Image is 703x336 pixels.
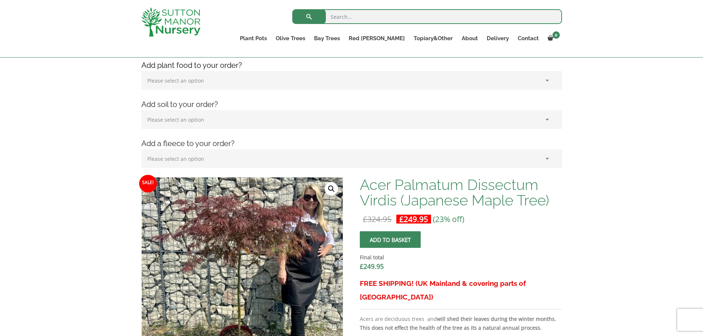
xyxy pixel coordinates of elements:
a: Red [PERSON_NAME] [344,33,409,44]
a: Topiary&Other [409,33,457,44]
a: Delivery [482,33,513,44]
h4: Add soil to your order? [136,99,568,110]
a: View full-screen image gallery [325,182,338,195]
input: Search... [292,9,562,24]
p: Acers are deciduous trees and [360,315,562,332]
a: Olive Trees [271,33,310,44]
h4: Add a fleece to your order? [136,138,568,149]
span: Sale! [139,175,157,193]
h1: Acer Palmatum Dissectum Virdis (Japanese Maple Tree) [360,177,562,208]
span: £ [360,262,363,271]
h4: Add plant food to your order? [136,60,568,71]
bdi: 249.95 [399,214,428,224]
span: (23% off) [433,214,464,224]
a: Contact [513,33,543,44]
span: 0 [552,31,560,39]
span: £ [363,214,367,224]
dt: Final total [360,253,562,262]
a: Bay Trees [310,33,344,44]
span: £ [399,214,404,224]
img: logo [141,7,200,37]
b: will shed their leaves during the winter months. This does not effect the health of the tree as i... [360,315,556,331]
a: About [457,33,482,44]
bdi: 324.95 [363,214,392,224]
bdi: 249.95 [360,262,384,271]
h3: FREE SHIPPING! (UK Mainland & covering parts of [GEOGRAPHIC_DATA]) [360,277,562,304]
button: Add to basket [360,231,421,248]
a: Plant Pots [235,33,271,44]
a: 0 [543,33,562,44]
